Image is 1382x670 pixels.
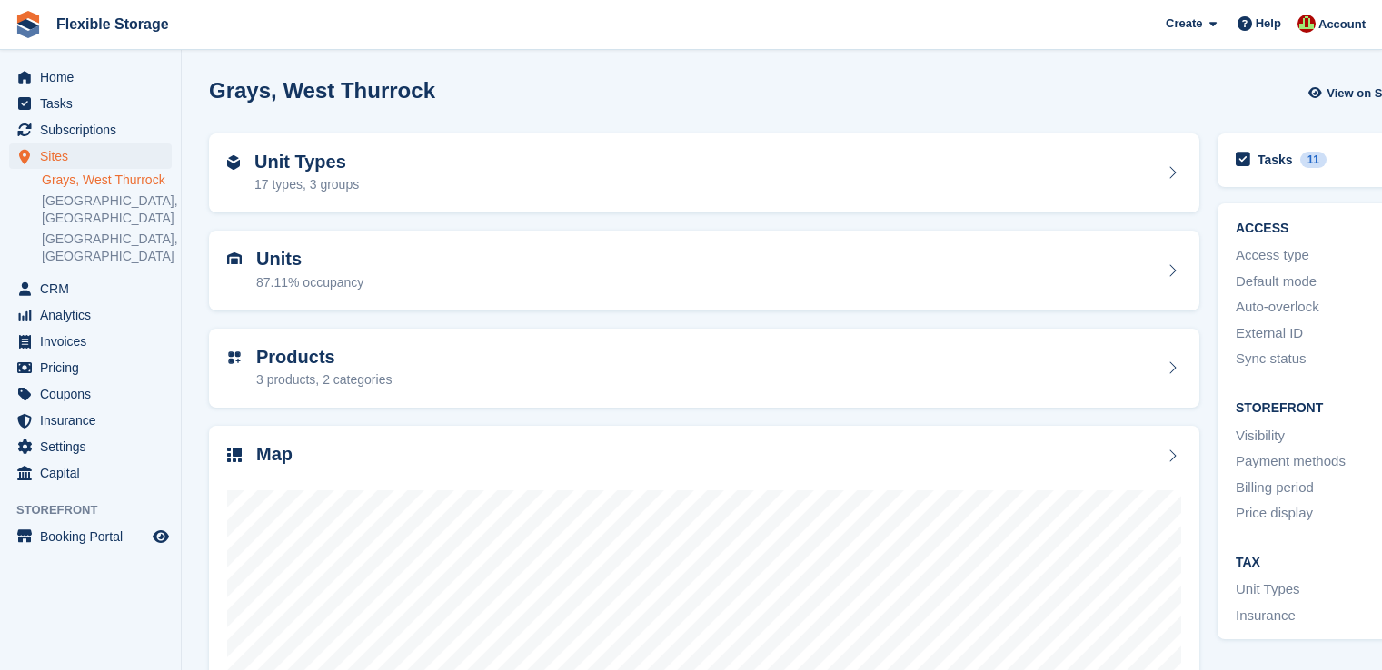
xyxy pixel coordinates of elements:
span: Settings [40,434,149,459]
span: Capital [40,460,149,486]
a: menu [9,143,172,169]
a: menu [9,276,172,301]
img: unit-type-icn-2b2737a686de81e16bb02015468b77c625bbabd49415b5ef34ead5e3b44a266d.svg [227,155,240,170]
a: Flexible Storage [49,9,176,39]
a: menu [9,408,172,433]
span: Coupons [40,381,149,407]
h2: Units [256,249,363,270]
h2: Unit Types [254,152,359,172]
span: Analytics [40,302,149,328]
span: Storefront [16,501,181,519]
a: menu [9,64,172,90]
a: menu [9,329,172,354]
a: Preview store [150,526,172,547]
span: Booking Portal [40,524,149,549]
img: stora-icon-8386f47178a22dfd0bd8f6a31ec36ba5ce8667c1dd55bd0f319d3a0aa187defe.svg [15,11,42,38]
h2: Map [256,444,293,465]
a: Unit Types 17 types, 3 groups [209,133,1199,213]
div: 17 types, 3 groups [254,175,359,194]
a: menu [9,434,172,459]
span: Invoices [40,329,149,354]
img: map-icn-33ee37083ee616e46c38cad1a60f524a97daa1e2b2c8c0bc3eb3415660979fc1.svg [227,448,242,462]
a: menu [9,381,172,407]
span: Insurance [40,408,149,433]
a: [GEOGRAPHIC_DATA], [GEOGRAPHIC_DATA] [42,231,172,265]
span: Tasks [40,91,149,116]
img: David Jones [1297,15,1316,33]
a: Grays, West Thurrock [42,172,172,189]
h2: Tasks [1258,152,1293,168]
a: menu [9,524,172,549]
h2: Products [256,347,392,368]
span: Pricing [40,355,149,380]
span: Home [40,64,149,90]
a: menu [9,117,172,143]
img: custom-product-icn-752c56ca05d30b4aa98f6f15887a0e09747e85b44ffffa43cff429088544963d.svg [227,350,242,365]
span: Account [1318,15,1366,34]
a: menu [9,91,172,116]
span: Create [1166,15,1202,33]
div: 11 [1300,152,1327,168]
a: menu [9,355,172,380]
div: 3 products, 2 categories [256,370,392,389]
a: Products 3 products, 2 categories [209,329,1199,409]
span: Subscriptions [40,117,149,143]
div: 87.11% occupancy [256,273,363,292]
span: CRM [40,276,149,301]
a: menu [9,460,172,486]
a: Units 87.11% occupancy [209,231,1199,310]
h2: Grays, West Thurrock [209,78,435,103]
span: Sites [40,143,149,169]
span: Help [1256,15,1281,33]
a: [GEOGRAPHIC_DATA], [GEOGRAPHIC_DATA] [42,192,172,227]
a: menu [9,302,172,328]
img: unit-icn-7be61d7bf1b0ce9d3e12c5938cc71ed9869f7b940bace4675aadf7bd6d80202e.svg [227,252,242,265]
